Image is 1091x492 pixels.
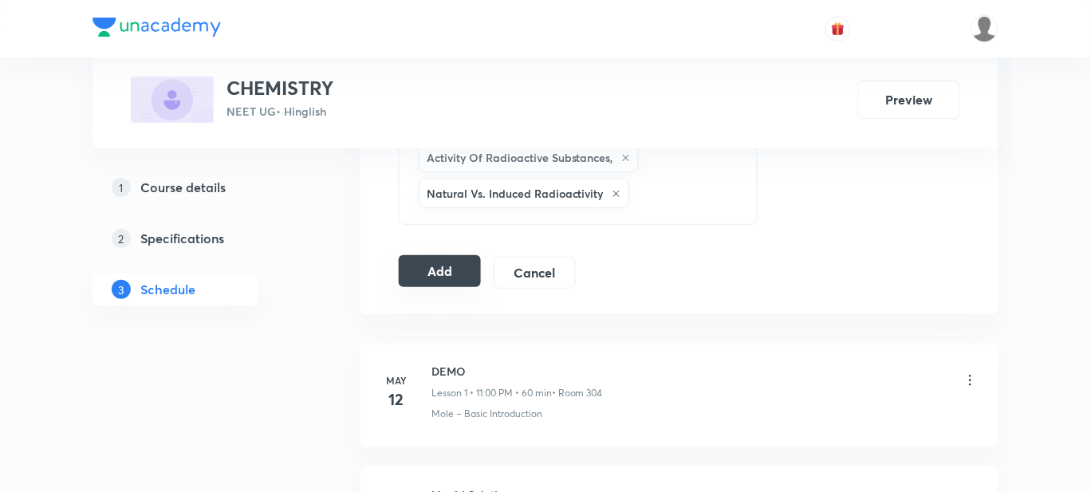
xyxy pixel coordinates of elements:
img: Company Logo [93,18,221,37]
img: Aamir Yousuf [971,15,998,42]
button: avatar [825,16,851,41]
h5: Course details [140,178,226,197]
button: Add [399,255,481,287]
p: 2 [112,229,131,248]
h4: 12 [380,388,412,411]
h6: Natural Vs. Induced Radioactivity [427,185,604,202]
h6: Activity Of Radioactive Substances, [427,149,613,166]
h6: DEMO [431,363,603,380]
a: 2Specifications [93,222,309,254]
h5: Schedule [140,280,195,299]
p: Lesson 1 • 11:00 PM • 60 min [431,386,552,400]
p: • Room 304 [552,386,603,400]
a: Company Logo [93,18,221,41]
button: Cancel [494,257,576,289]
p: Mole – Basic Introduction [431,407,542,421]
h6: May [380,373,412,388]
p: 3 [112,280,131,299]
button: Preview [858,81,960,119]
h5: Specifications [140,229,224,248]
p: NEET UG • Hinglish [226,103,333,120]
p: 1 [112,178,131,197]
img: AD33DB98-77CF-4212-9CBA-741F9A9096F2_plus.png [131,77,214,123]
img: avatar [831,22,845,36]
h3: CHEMISTRY [226,77,333,100]
a: 1Course details [93,171,309,203]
